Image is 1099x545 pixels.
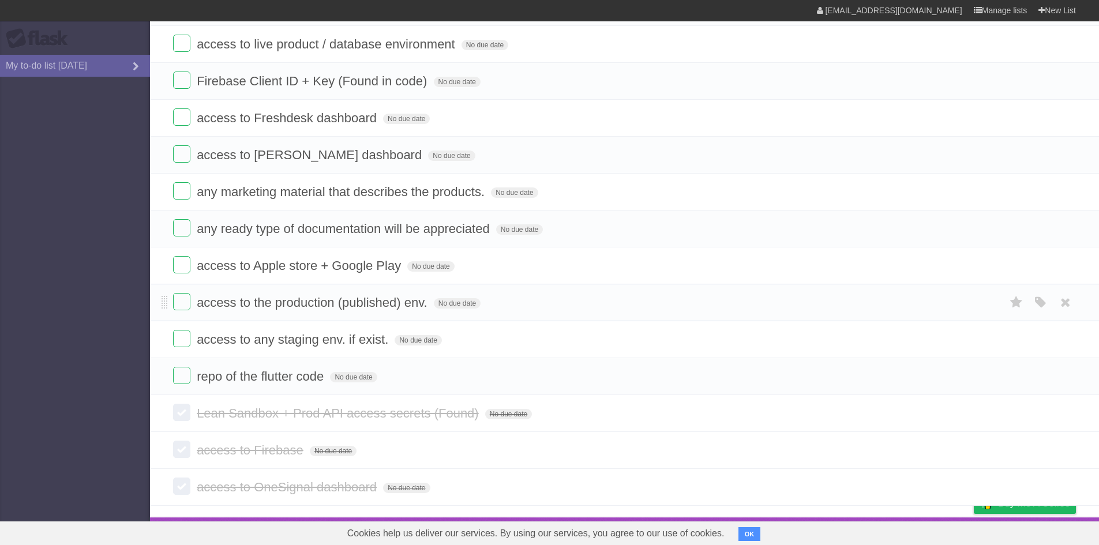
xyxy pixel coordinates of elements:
[197,443,306,457] span: access to Firebase
[434,77,481,87] span: No due date
[858,520,905,542] a: Developers
[491,187,538,198] span: No due date
[173,404,190,421] label: Done
[428,151,475,161] span: No due date
[434,298,481,309] span: No due date
[197,369,327,384] span: repo of the flutter code
[496,224,543,235] span: No due date
[310,446,357,456] span: No due date
[173,256,190,273] label: Done
[197,111,380,125] span: access to Freshdesk dashboard
[738,527,761,541] button: OK
[197,37,458,51] span: access to live product / database environment
[197,74,430,88] span: Firebase Client ID + Key (Found in code)
[920,520,945,542] a: Terms
[1003,520,1076,542] a: Suggest a feature
[330,372,377,382] span: No due date
[197,295,430,310] span: access to the production (published) env.
[383,483,430,493] span: No due date
[173,219,190,236] label: Done
[173,441,190,458] label: Done
[395,335,441,345] span: No due date
[173,182,190,200] label: Done
[197,332,391,347] span: access to any staging env. if exist.
[197,406,482,420] span: Lean Sandbox + Prod API access secrets (Found)
[820,520,845,542] a: About
[197,258,404,273] span: access to Apple store + Google Play
[173,72,190,89] label: Done
[336,522,736,545] span: Cookies help us deliver our services. By using our services, you agree to our use of cookies.
[173,145,190,163] label: Done
[197,221,493,236] span: any ready type of documentation will be appreciated
[173,108,190,126] label: Done
[173,35,190,52] label: Done
[197,148,425,162] span: access to [PERSON_NAME] dashboard
[173,478,190,495] label: Done
[173,330,190,347] label: Done
[6,28,75,49] div: Flask
[197,480,380,494] span: access to OneSignal dashboard
[462,40,508,50] span: No due date
[407,261,454,272] span: No due date
[998,493,1070,513] span: Buy me a coffee
[197,185,487,199] span: any marketing material that describes the products.
[173,367,190,384] label: Done
[959,520,989,542] a: Privacy
[173,293,190,310] label: Done
[383,114,430,124] span: No due date
[485,409,532,419] span: No due date
[1006,293,1027,312] label: Star task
